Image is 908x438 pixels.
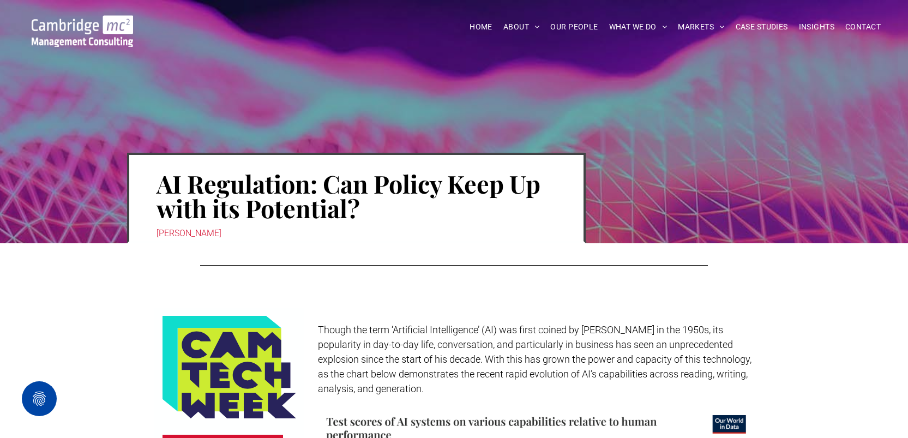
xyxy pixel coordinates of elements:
img: Go to Homepage [32,15,133,47]
a: MARKETS [672,19,730,35]
span: Though the term ‘Artificial Intelligence’ (AI) was first coined by [PERSON_NAME] in the 1950s, it... [318,324,751,394]
a: CONTACT [840,19,886,35]
a: OUR PEOPLE [545,19,603,35]
img: Logo featuring the words CAM TECH WEEK in bold, dark blue letters on a yellow-green background, w... [163,316,296,418]
a: WHAT WE DO [604,19,673,35]
div: [PERSON_NAME] [157,226,556,241]
h1: AI Regulation: Can Policy Keep Up with its Potential? [157,170,556,221]
a: AI Regulation: Can Policy Keep Up with Its Potential? INSIGHTS [32,17,133,28]
a: HOME [464,19,498,35]
a: CASE STUDIES [730,19,793,35]
a: INSIGHTS [793,19,840,35]
a: ABOUT [498,19,545,35]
